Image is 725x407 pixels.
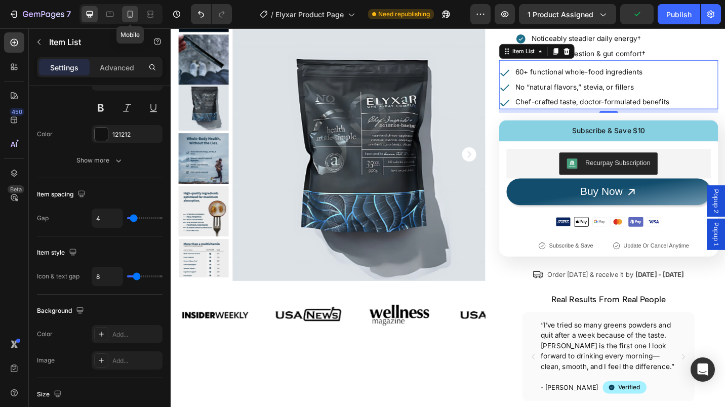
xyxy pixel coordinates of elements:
[92,267,123,286] input: Auto
[592,213,602,239] span: Popup 1
[92,209,123,227] input: Auto
[37,214,49,223] div: Gap
[378,10,430,19] span: Need republishing
[112,356,160,365] div: Add...
[405,387,468,400] p: - [PERSON_NAME]
[509,265,562,274] span: [DATE] - [DATE]
[405,320,554,377] p: “I’ve tried so many greens powders and quit after a week because of the taste. [PERSON_NAME] is t...
[368,165,591,193] button: Buy Now
[211,294,291,334] img: gempages_535789032974582835-32c19cdc-7ea8-436d-845d-767a2528851e.svg
[171,28,725,407] iframe: Design area
[4,4,75,24] button: 7
[37,388,64,401] div: Size
[519,4,616,24] button: 1 product assigned
[377,59,546,71] p: No “natural flavors,” stevia, or fillers
[496,234,568,243] p: update or cancel anytime
[372,21,400,30] div: Item List
[37,330,53,339] div: Color
[553,352,570,368] button: Carousel Next Arrow
[37,246,79,260] div: Item style
[312,294,392,334] img: gempages_535789032974582835-35862968-eb58-4936-babc-4a4aa19c5847.svg
[76,155,124,166] div: Show more
[317,129,336,148] button: Carousel Next Arrow
[666,9,692,20] div: Publish
[691,357,715,382] div: Open Intercom Messenger
[433,142,446,154] img: CMHlm_3R4YMDEAE=.png
[389,352,405,368] button: Carousel Back Arrow
[395,6,519,17] p: Noticeably steadier daily energy†
[395,22,519,34] p: Improved digestion & gut comfort†
[421,207,538,218] img: gempages_535789032974582835-3e0744c4-54b5-4122-818b-9f711f8e2906.png
[448,169,495,189] div: Buy Now
[413,265,507,274] span: Order [DATE] & receive it by
[37,151,163,170] button: Show more
[592,176,602,202] span: Popup 2
[37,356,55,365] div: Image
[377,43,546,54] p: 60+ functional whole-food ingredients
[37,188,88,201] div: Item spacing
[110,294,189,334] img: gempages_535789032974582835-35862968-eb58-4936-babc-4a4aa19c5847.svg
[10,108,24,116] div: 450
[112,330,160,339] div: Add...
[490,388,514,398] p: verified
[100,62,134,73] p: Advanced
[366,107,593,118] p: subscribe & save $10
[8,185,24,193] div: Beta
[360,291,598,304] p: real results from real people
[49,36,135,48] p: Item List
[528,9,593,20] span: 1 product assigned
[37,130,53,139] div: Color
[658,4,700,24] button: Publish
[414,234,462,243] p: subscribe & save
[9,294,88,334] img: gempages_535789032974582835-8557f82f-b713-478a-8115-f5bf655e09ba.png
[271,9,273,20] span: /
[377,75,546,87] p: Chef-crafted taste, doctor-formulated benefits
[454,142,525,153] div: Recurpay Subscription
[191,4,232,24] div: Undo/Redo
[66,8,71,20] p: 7
[275,9,344,20] span: Elyxar Product Page
[37,272,79,281] div: Icon & text gap
[37,304,86,318] div: Background
[50,62,78,73] p: Settings
[425,136,533,160] button: Recurpay Subscription
[112,130,160,139] div: 121212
